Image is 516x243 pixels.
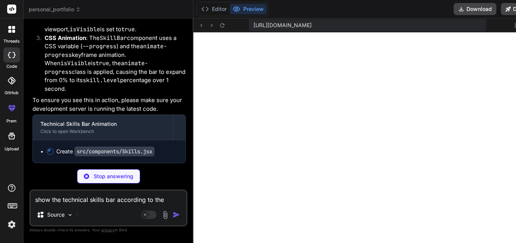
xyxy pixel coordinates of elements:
[32,96,186,113] p: To ensure you see this in action, please make sure your development server is running the latest ...
[70,26,100,33] code: isVisible
[40,128,165,134] div: Click to open Workbench
[40,120,165,128] div: Technical Skills Bar Animation
[83,76,120,84] code: skill.level
[161,211,170,219] img: attachment
[6,63,17,70] label: code
[29,226,187,234] p: Always double-check its answers. Your in Bind
[121,26,135,33] code: true
[67,212,73,218] img: Pick Models
[82,43,116,50] code: --progress
[45,34,86,41] strong: CSS Animation
[45,43,167,59] code: animate-progress
[5,218,18,231] img: settings
[60,60,91,67] code: isVisible
[101,228,115,232] span: privacy
[3,38,20,44] label: threads
[173,211,180,219] img: icon
[74,147,154,156] code: src/components/Skills.jsx
[5,146,19,152] label: Upload
[56,148,154,155] div: Create
[53,17,74,25] code: skills
[100,34,127,42] code: SkillBar
[29,6,81,13] span: personal_portfolio
[230,4,267,14] button: Preview
[5,90,19,96] label: GitHub
[253,21,312,29] span: [URL][DOMAIN_NAME]
[198,4,230,14] button: Editor
[47,211,65,219] p: Source
[39,34,186,93] li: : The component uses a CSS variable ( ) and the keyframe animation. When is , the class is applie...
[6,118,17,124] label: prem
[45,60,148,76] code: animate-progress
[94,173,133,180] p: Stop answering
[33,115,173,140] button: Technical Skills Bar AnimationClick to open Workbench
[96,60,109,67] code: true
[454,3,496,15] button: Download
